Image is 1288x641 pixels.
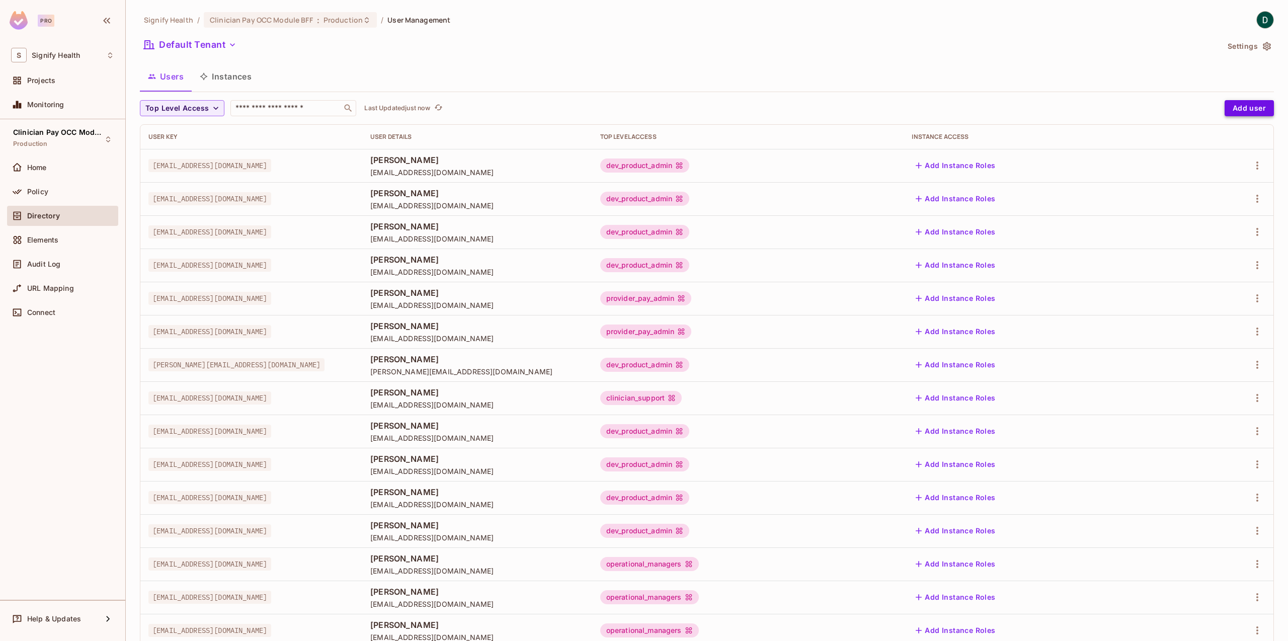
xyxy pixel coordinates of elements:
[600,424,690,438] div: dev_product_admin
[148,524,271,537] span: [EMAIL_ADDRESS][DOMAIN_NAME]
[370,520,584,531] span: [PERSON_NAME]
[912,390,999,406] button: Add Instance Roles
[148,192,271,205] span: [EMAIL_ADDRESS][DOMAIN_NAME]
[370,201,584,210] span: [EMAIL_ADDRESS][DOMAIN_NAME]
[32,51,80,59] span: Workspace: Signify Health
[912,556,999,572] button: Add Instance Roles
[316,16,320,24] span: :
[1224,38,1274,54] button: Settings
[600,358,690,372] div: dev_product_admin
[370,168,584,177] span: [EMAIL_ADDRESS][DOMAIN_NAME]
[197,15,200,25] li: /
[600,225,690,239] div: dev_product_admin
[387,15,450,25] span: User Management
[370,420,584,431] span: [PERSON_NAME]
[370,566,584,576] span: [EMAIL_ADDRESS][DOMAIN_NAME]
[148,458,271,471] span: [EMAIL_ADDRESS][DOMAIN_NAME]
[27,188,48,196] span: Policy
[192,64,260,89] button: Instances
[38,15,54,27] div: Pro
[27,76,55,85] span: Projects
[600,557,699,571] div: operational_managers
[370,254,584,265] span: [PERSON_NAME]
[600,623,699,637] div: operational_managers
[1257,12,1273,28] img: Dylan Gillespie
[370,433,584,443] span: [EMAIL_ADDRESS][DOMAIN_NAME]
[912,224,999,240] button: Add Instance Roles
[432,102,444,114] button: refresh
[148,624,271,637] span: [EMAIL_ADDRESS][DOMAIN_NAME]
[434,103,443,113] span: refresh
[370,400,584,410] span: [EMAIL_ADDRESS][DOMAIN_NAME]
[324,15,363,25] span: Production
[148,159,271,172] span: [EMAIL_ADDRESS][DOMAIN_NAME]
[600,133,896,141] div: Top Level Access
[148,391,271,405] span: [EMAIL_ADDRESS][DOMAIN_NAME]
[370,500,584,509] span: [EMAIL_ADDRESS][DOMAIN_NAME]
[600,524,690,538] div: dev_product_admin
[148,259,271,272] span: [EMAIL_ADDRESS][DOMAIN_NAME]
[370,599,584,609] span: [EMAIL_ADDRESS][DOMAIN_NAME]
[912,324,999,340] button: Add Instance Roles
[600,325,692,339] div: provider_pay_admin
[370,354,584,365] span: [PERSON_NAME]
[370,334,584,343] span: [EMAIL_ADDRESS][DOMAIN_NAME]
[370,267,584,277] span: [EMAIL_ADDRESS][DOMAIN_NAME]
[10,11,28,30] img: SReyMgAAAABJRU5ErkJggg==
[27,260,60,268] span: Audit Log
[370,300,584,310] span: [EMAIL_ADDRESS][DOMAIN_NAME]
[370,619,584,630] span: [PERSON_NAME]
[912,490,999,506] button: Add Instance Roles
[27,164,47,172] span: Home
[600,192,690,206] div: dev_product_admin
[370,586,584,597] span: [PERSON_NAME]
[27,308,55,316] span: Connect
[370,553,584,564] span: [PERSON_NAME]
[912,456,999,472] button: Add Instance Roles
[370,487,584,498] span: [PERSON_NAME]
[140,37,240,53] button: Default Tenant
[11,48,27,62] span: S
[912,133,1178,141] div: Instance Access
[912,423,999,439] button: Add Instance Roles
[912,589,999,605] button: Add Instance Roles
[370,154,584,166] span: [PERSON_NAME]
[370,287,584,298] span: [PERSON_NAME]
[600,258,690,272] div: dev_product_admin
[144,15,193,25] span: the active workspace
[912,290,999,306] button: Add Instance Roles
[27,101,64,109] span: Monitoring
[600,491,690,505] div: dev_product_admin
[912,622,999,638] button: Add Instance Roles
[600,590,699,604] div: operational_managers
[145,102,209,115] span: Top Level Access
[27,284,74,292] span: URL Mapping
[148,491,271,504] span: [EMAIL_ADDRESS][DOMAIN_NAME]
[1225,100,1274,116] button: Add user
[381,15,383,25] li: /
[600,457,690,471] div: dev_product_admin
[370,234,584,244] span: [EMAIL_ADDRESS][DOMAIN_NAME]
[210,15,313,25] span: Clinician Pay OCC Module BFF
[370,367,584,376] span: [PERSON_NAME][EMAIL_ADDRESS][DOMAIN_NAME]
[370,188,584,199] span: [PERSON_NAME]
[27,212,60,220] span: Directory
[140,100,224,116] button: Top Level Access
[148,358,325,371] span: [PERSON_NAME][EMAIL_ADDRESS][DOMAIN_NAME]
[148,225,271,238] span: [EMAIL_ADDRESS][DOMAIN_NAME]
[370,221,584,232] span: [PERSON_NAME]
[912,157,999,174] button: Add Instance Roles
[27,615,81,623] span: Help & Updates
[600,158,690,173] div: dev_product_admin
[370,387,584,398] span: [PERSON_NAME]
[148,557,271,571] span: [EMAIL_ADDRESS][DOMAIN_NAME]
[600,391,682,405] div: clinician_support
[912,523,999,539] button: Add Instance Roles
[370,320,584,332] span: [PERSON_NAME]
[364,104,430,112] p: Last Updated just now
[600,291,692,305] div: provider_pay_admin
[27,236,58,244] span: Elements
[148,133,354,141] div: User Key
[370,533,584,542] span: [EMAIL_ADDRESS][DOMAIN_NAME]
[912,357,999,373] button: Add Instance Roles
